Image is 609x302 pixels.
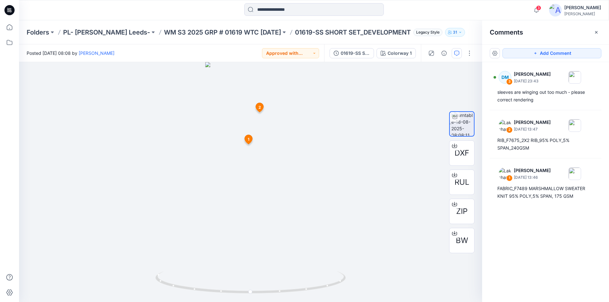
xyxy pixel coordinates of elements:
span: Posted [DATE] 08:08 by [27,50,115,56]
div: FABRIC_F7489 MARSHMALLOW SWEATER KNIT 95% POLY,5% SPAN, 175 GSM [497,185,594,200]
div: 3 [506,79,513,85]
p: [PERSON_NAME] [514,167,551,174]
p: [DATE] 13:46 [514,174,551,181]
p: 01619-SS SHORT SET_DEVELOPMENT [295,28,411,37]
a: Folders [27,28,49,37]
button: Details [439,48,449,58]
p: 31 [453,29,457,36]
h2: Comments [490,29,523,36]
span: Legacy Style [413,29,442,36]
img: avatar [549,4,562,16]
a: [PERSON_NAME] [79,50,115,56]
button: 01619-SS SHORT SET [330,48,374,58]
div: 01619-SS SHORT SET [341,50,370,57]
span: RUL [455,177,469,188]
p: [PERSON_NAME] [514,119,551,126]
img: turntable-18-08-2025-08:08:11 [451,112,474,136]
span: 3 [536,5,541,10]
button: Add Comment [502,48,601,58]
div: sleeves are winging out too much - please correct rendering [497,88,594,104]
img: Lakshani Silva [499,119,511,132]
button: Legacy Style [411,28,442,37]
div: RIB_F7675_2X2 RIB_95% POLY_5% SPAN_240GSM [497,137,594,152]
p: [DATE] 23:43 [514,78,551,84]
div: Colorway 1 [388,50,412,57]
span: DXF [455,147,469,159]
button: Colorway 1 [377,48,416,58]
div: DM [499,71,511,84]
span: ZIP [456,206,468,217]
p: [PERSON_NAME] [514,70,551,78]
a: WM S3 2025 GRP # 01619 WTC [DATE] [164,28,281,37]
p: [DATE] 13:47 [514,126,551,132]
div: 2 [506,127,513,133]
a: PL- [PERSON_NAME] Leeds- [63,28,150,37]
div: [PERSON_NAME] [564,11,601,16]
div: 1 [506,175,513,181]
div: [PERSON_NAME] [564,4,601,11]
button: 31 [445,28,465,37]
img: Lakshani Silva [499,167,511,180]
span: BW [456,235,468,246]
